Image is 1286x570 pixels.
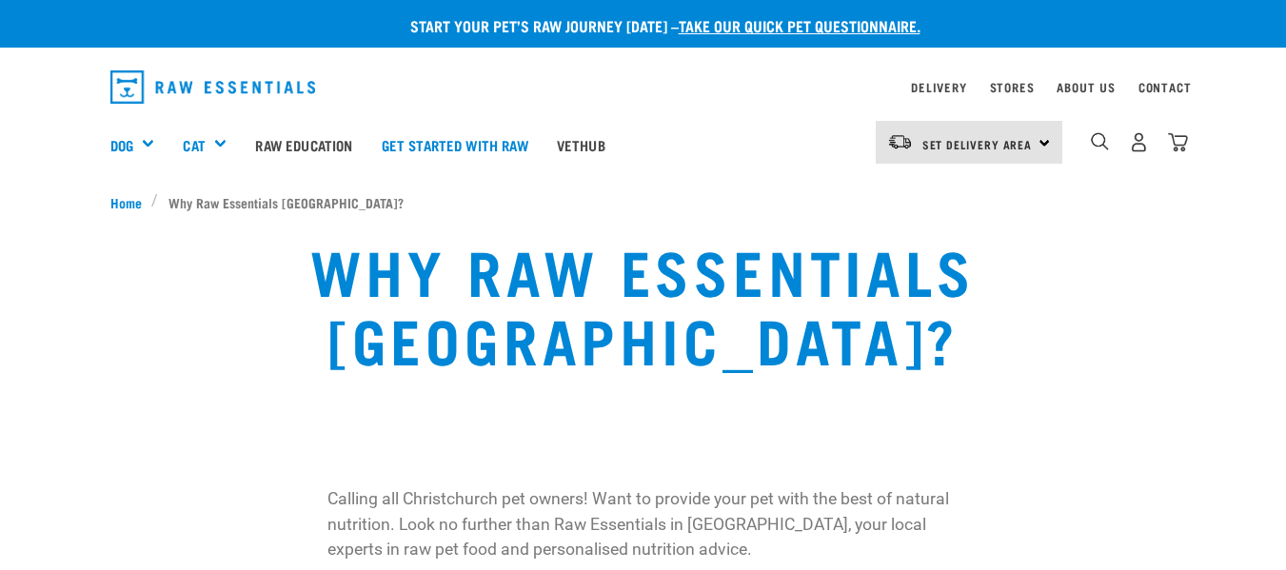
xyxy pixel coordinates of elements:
h1: Why Raw Essentials [GEOGRAPHIC_DATA]? [248,235,1038,372]
a: Contact [1138,84,1192,90]
a: Stores [990,84,1035,90]
a: Get started with Raw [367,107,543,183]
a: About Us [1057,84,1115,90]
a: Dog [110,134,133,156]
img: home-icon-1@2x.png [1091,132,1109,150]
img: van-moving.png [887,133,913,150]
span: Set Delivery Area [922,141,1033,147]
a: Cat [183,134,205,156]
img: user.png [1129,132,1149,152]
a: Vethub [543,107,620,183]
p: Calling all Christchurch pet owners! Want to provide your pet with the best of natural nutrition.... [327,486,960,561]
nav: breadcrumbs [110,192,1177,212]
img: home-icon@2x.png [1168,132,1188,152]
span: Home [110,192,142,212]
img: Raw Essentials Logo [110,70,316,104]
a: Home [110,192,152,212]
a: take our quick pet questionnaire. [679,21,920,29]
a: Raw Education [241,107,366,183]
nav: dropdown navigation [95,63,1192,111]
a: Delivery [911,84,966,90]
